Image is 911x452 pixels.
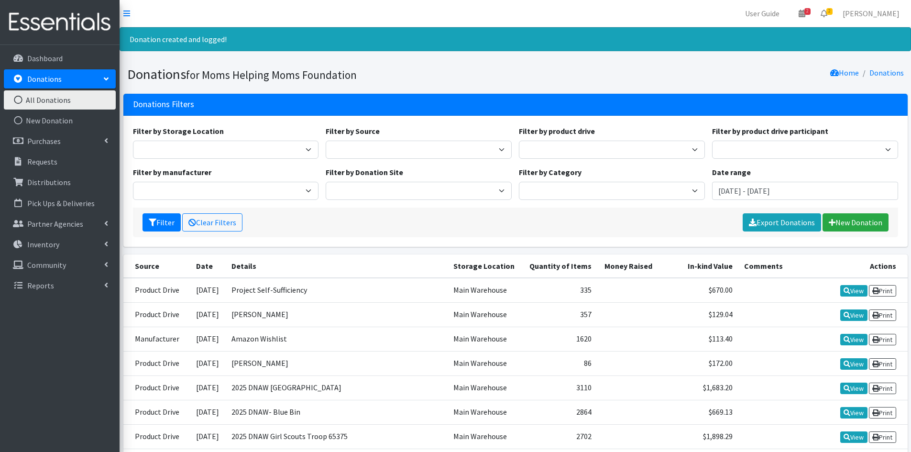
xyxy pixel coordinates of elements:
td: [DATE] [190,327,226,351]
th: Actions [833,254,907,278]
a: Distributions [4,173,116,192]
a: View [840,431,867,443]
td: [DATE] [190,278,226,303]
label: Filter by Category [519,166,582,178]
img: HumanEssentials [4,6,116,38]
a: View [840,285,867,297]
th: Money Raised [597,254,658,278]
td: 3110 [522,376,598,400]
label: Filter by Storage Location [133,125,224,137]
label: Filter by Donation Site [326,166,403,178]
a: Community [4,255,116,275]
a: Print [869,431,896,443]
p: Partner Agencies [27,219,83,229]
th: In-kind Value [658,254,738,278]
label: Filter by Source [326,125,380,137]
a: Dashboard [4,49,116,68]
td: Product Drive [123,351,190,375]
a: Print [869,358,896,370]
td: [DATE] [190,376,226,400]
a: 2 [791,4,813,23]
td: 86 [522,351,598,375]
td: 357 [522,302,598,327]
th: Date [190,254,226,278]
label: Filter by manufacturer [133,166,211,178]
a: Requests [4,152,116,171]
a: Purchases [4,132,116,151]
a: All Donations [4,90,116,110]
span: 2 [804,8,811,15]
td: $669.13 [658,400,738,425]
th: Quantity of Items [522,254,598,278]
a: 2 [813,4,835,23]
td: Project Self-Sufficiency [226,278,448,303]
label: Filter by product drive participant [712,125,828,137]
a: Reports [4,276,116,295]
small: for Moms Helping Moms Foundation [186,68,357,82]
td: $1,898.29 [658,425,738,449]
a: Print [869,285,896,297]
th: Comments [738,254,833,278]
td: Main Warehouse [448,376,522,400]
a: Clear Filters [182,213,242,232]
a: Inventory [4,235,116,254]
a: [PERSON_NAME] [835,4,907,23]
td: $670.00 [658,278,738,303]
a: View [840,309,867,321]
a: Home [830,68,859,77]
span: 2 [826,8,833,15]
input: January 1, 2011 - December 31, 2011 [712,182,898,200]
td: [DATE] [190,425,226,449]
a: View [840,358,867,370]
td: [DATE] [190,302,226,327]
th: Source [123,254,190,278]
a: View [840,334,867,345]
td: 2864 [522,400,598,425]
p: Dashboard [27,54,63,63]
td: [DATE] [190,351,226,375]
p: Distributions [27,177,71,187]
td: 2025 DNAW- Blue Bin [226,400,448,425]
p: Reports [27,281,54,290]
p: Inventory [27,240,59,249]
td: [DATE] [190,400,226,425]
td: Main Warehouse [448,278,522,303]
td: $172.00 [658,351,738,375]
td: Main Warehouse [448,400,522,425]
a: Donations [4,69,116,88]
a: User Guide [737,4,787,23]
a: Donations [869,68,904,77]
td: Main Warehouse [448,302,522,327]
th: Details [226,254,448,278]
label: Date range [712,166,751,178]
td: 335 [522,278,598,303]
td: 1620 [522,327,598,351]
h3: Donations Filters [133,99,194,110]
a: New Donation [823,213,889,232]
td: Product Drive [123,400,190,425]
td: [PERSON_NAME] [226,351,448,375]
td: 2702 [522,425,598,449]
button: Filter [143,213,181,232]
td: Product Drive [123,425,190,449]
td: Amazon Wishlist [226,327,448,351]
a: View [840,383,867,394]
td: Main Warehouse [448,327,522,351]
a: Print [869,407,896,419]
td: $129.04 [658,302,738,327]
p: Donations [27,74,62,84]
label: Filter by product drive [519,125,595,137]
td: 2025 DNAW [GEOGRAPHIC_DATA] [226,376,448,400]
td: Main Warehouse [448,425,522,449]
td: Product Drive [123,376,190,400]
th: Storage Location [448,254,522,278]
h1: Donations [127,66,512,83]
a: Print [869,334,896,345]
a: View [840,407,867,419]
a: Print [869,309,896,321]
p: Pick Ups & Deliveries [27,198,95,208]
td: Product Drive [123,302,190,327]
a: New Donation [4,111,116,130]
p: Requests [27,157,57,166]
a: Print [869,383,896,394]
